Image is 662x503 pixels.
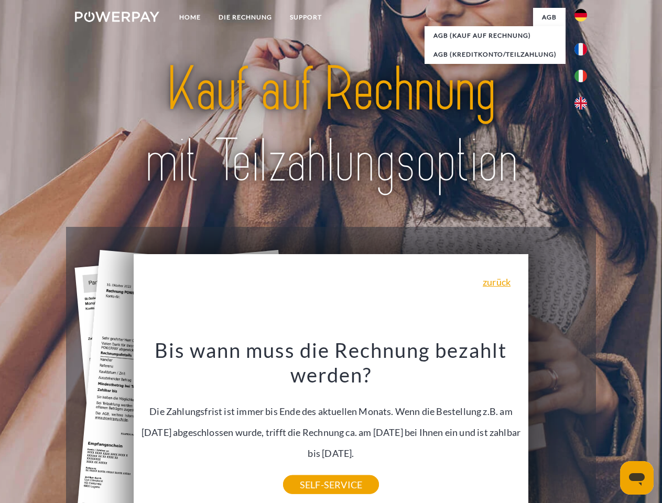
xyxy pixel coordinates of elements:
[425,26,566,45] a: AGB (Kauf auf Rechnung)
[533,8,566,27] a: agb
[574,43,587,56] img: fr
[140,337,523,485] div: Die Zahlungsfrist ist immer bis Ende des aktuellen Monats. Wenn die Bestellung z.B. am [DATE] abg...
[210,8,281,27] a: DIE RECHNUNG
[483,277,511,287] a: zurück
[574,9,587,21] img: de
[170,8,210,27] a: Home
[100,50,562,201] img: title-powerpay_de.svg
[75,12,159,22] img: logo-powerpay-white.svg
[283,475,379,494] a: SELF-SERVICE
[574,70,587,82] img: it
[574,97,587,110] img: en
[620,461,654,495] iframe: Schaltfläche zum Öffnen des Messaging-Fensters
[281,8,331,27] a: SUPPORT
[140,337,523,388] h3: Bis wann muss die Rechnung bezahlt werden?
[425,45,566,64] a: AGB (Kreditkonto/Teilzahlung)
